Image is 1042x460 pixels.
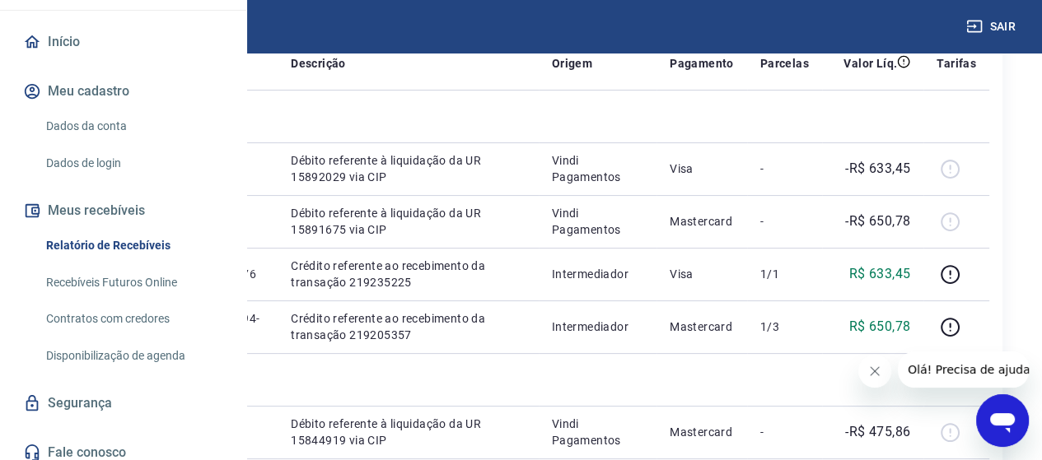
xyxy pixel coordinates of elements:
p: Vindi Pagamentos [552,152,643,185]
a: Segurança [20,385,227,421]
a: Dados de login [40,146,227,180]
p: Crédito referente ao recebimento da transação 219235225 [291,258,525,290]
iframe: Botão para abrir a janela de mensagens [976,394,1029,447]
p: Visa [670,266,734,282]
iframe: Fechar mensagem [858,355,891,388]
p: Valor Líq. [843,55,897,72]
p: Crédito referente ao recebimento da transação 219205357 [291,310,525,343]
p: Mastercard [670,213,734,230]
p: -R$ 633,45 [845,159,910,179]
p: -R$ 475,86 [845,422,910,442]
a: Recebíveis Futuros Online [40,266,227,300]
a: Dados da conta [40,109,227,143]
span: Olá! Precisa de ajuda? [10,12,138,25]
a: Início [20,24,227,60]
p: Pagamento [670,55,734,72]
p: R$ 650,78 [849,317,911,337]
iframe: Mensagem da empresa [898,351,1029,388]
p: Mastercard [670,318,734,335]
p: R$ 633,45 [849,264,911,284]
p: 1/3 [760,318,809,335]
p: Débito referente à liquidação da UR 15891675 via CIP [291,205,525,238]
button: Sair [963,12,1022,42]
p: -R$ 650,78 [845,211,910,231]
p: Vindi Pagamentos [552,205,643,238]
p: 1/1 [760,266,809,282]
p: Vindi Pagamentos [552,416,643,448]
a: Contratos com credores [40,302,227,336]
p: Descrição [291,55,346,72]
p: Intermediador [552,266,643,282]
p: Tarifas [937,55,976,72]
p: - [760,424,809,440]
p: Mastercard [670,424,734,440]
p: Visa [670,160,734,177]
button: Meus recebíveis [20,193,227,229]
p: - [760,213,809,230]
p: Origem [552,55,592,72]
p: Parcelas [760,55,809,72]
button: Meu cadastro [20,73,227,109]
a: Disponibilização de agenda [40,339,227,373]
p: Intermediador [552,318,643,335]
p: Débito referente à liquidação da UR 15892029 via CIP [291,152,525,185]
p: Débito referente à liquidação da UR 15844919 via CIP [291,416,525,448]
a: Relatório de Recebíveis [40,229,227,263]
p: - [760,160,809,177]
